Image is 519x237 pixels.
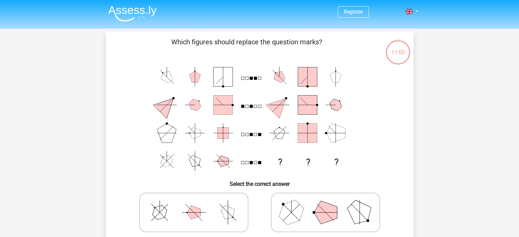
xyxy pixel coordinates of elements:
[278,157,282,167] text: ?
[108,5,157,21] img: Assessly
[117,37,377,57] p: Which figures should replace the question marks?
[306,157,310,167] text: ?
[117,175,403,187] h6: Select the correct answer
[334,157,338,167] text: ?
[385,40,411,57] div: 11:00
[344,9,363,15] a: Register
